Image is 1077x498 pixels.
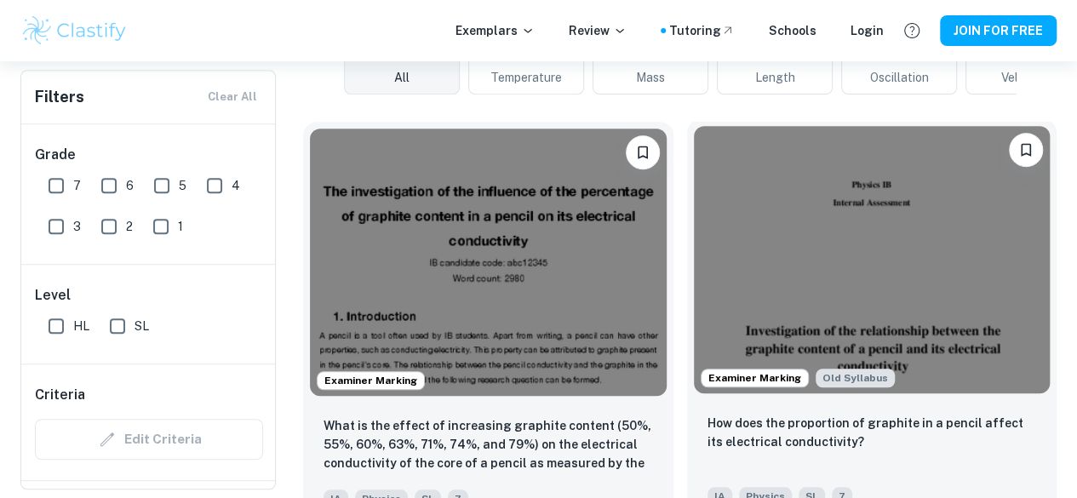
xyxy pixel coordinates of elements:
[455,21,535,40] p: Exemplars
[179,176,186,195] span: 5
[318,373,424,388] span: Examiner Marking
[636,68,665,87] span: Mass
[755,68,795,87] span: Length
[870,68,929,87] span: Oscillation
[490,68,562,87] span: Temperature
[626,135,660,169] button: Please log in to bookmark exemplars
[702,370,808,386] span: Examiner Marking
[769,21,816,40] a: Schools
[707,414,1037,451] p: How does the proportion of graphite in a pencil affect its electrical conductivity?
[394,68,410,87] span: All
[569,21,627,40] p: Review
[35,385,85,405] h6: Criteria
[35,85,84,109] h6: Filters
[178,217,183,236] span: 1
[73,176,81,195] span: 7
[816,369,895,387] span: Old Syllabus
[73,317,89,335] span: HL
[135,317,149,335] span: SL
[310,129,667,396] img: Physics IA example thumbnail: What is the effect of increasing graphit
[35,419,263,460] div: Criteria filters are unavailable when searching by topic
[816,369,895,387] div: Starting from the May 2025 session, the Physics IA requirements have changed. It's OK to refer to...
[851,21,884,40] a: Login
[20,14,129,48] img: Clastify logo
[940,15,1057,46] button: JOIN FOR FREE
[73,217,81,236] span: 3
[35,145,263,165] h6: Grade
[126,217,133,236] span: 2
[232,176,240,195] span: 4
[1001,68,1045,87] span: Velocity
[694,126,1051,393] img: Physics IA example thumbnail: How does the proportion of graphite in a
[669,21,735,40] a: Tutoring
[324,416,653,474] p: What is the effect of increasing graphite content (50%, 55%, 60%, 63%, 71%, 74%, and 79%) on the ...
[897,16,926,45] button: Help and Feedback
[35,285,263,306] h6: Level
[1009,133,1043,167] button: Please log in to bookmark exemplars
[126,176,134,195] span: 6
